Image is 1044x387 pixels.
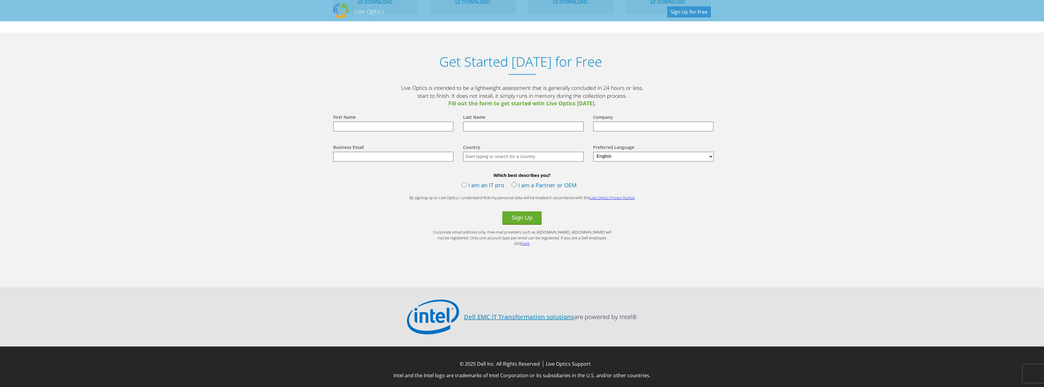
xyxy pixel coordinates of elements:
h2: Live Optics [354,7,384,16]
input: Start typing to search for a country [463,152,584,162]
h1: Get Started [DATE] for Free [327,54,714,69]
label: Preferred Language [593,144,634,152]
a: Live Optics Privacy Notice [590,195,635,200]
a: Sign Up for Free [667,6,711,18]
label: I am a Partner or OEM [511,181,577,190]
label: Last Name [463,114,485,121]
a: Dell EMC IT Transformation solutions [464,313,574,321]
img: Intel Logo [407,300,459,334]
b: Which best describes you? [327,172,717,178]
label: I am an IT pro [461,181,504,190]
p: Live Optics is intended to be a lightweight assessment that is generally concluded in 24 hours or... [400,84,644,107]
a: Live Optics Support [546,361,591,367]
li: © 2025 Dell Inc. All Rights Reserved [458,361,543,367]
a: here [521,241,529,246]
p: Corporate email address only. Free mail providers such as @[DOMAIN_NAME], @[DOMAIN_NAME] will not... [431,229,614,246]
p: are powered by Intel® [464,312,637,321]
label: First Name [333,114,356,121]
label: Business Email [333,144,364,152]
button: Sign Up [502,211,541,225]
p: By signing up to Live Optics, I understand that my personal data will be treated in accordance wi... [400,195,644,201]
label: Country [463,144,480,152]
span: Fill out the form to get started with Live Optics [DATE]. [400,100,644,107]
img: Dell Dpack [333,3,348,18]
label: Company [593,114,613,121]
